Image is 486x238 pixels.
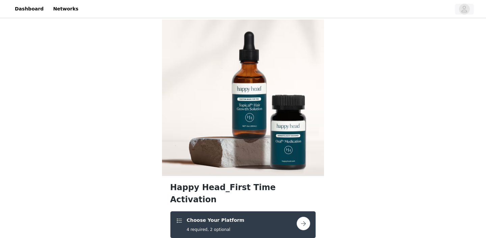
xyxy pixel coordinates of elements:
[49,1,82,17] a: Networks
[11,1,48,17] a: Dashboard
[162,20,324,176] img: campaign image
[170,181,316,206] h1: Happy Head_First Time Activation
[461,4,467,14] div: avatar
[187,217,244,224] h4: Choose Your Platform
[187,227,244,233] h5: 4 required, 2 optional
